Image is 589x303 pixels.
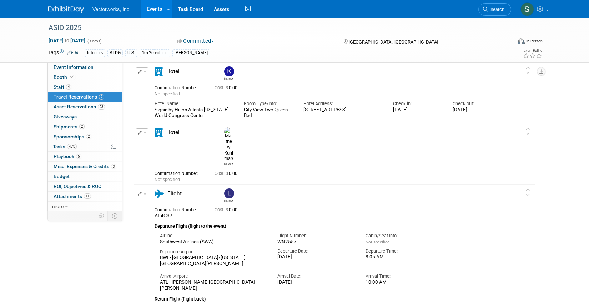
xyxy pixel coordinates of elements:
[87,39,102,44] span: (3 days)
[366,239,389,244] span: Not specified
[52,203,64,209] span: more
[366,254,443,260] div: 8:05 AM
[469,37,543,48] div: Event Format
[155,190,164,198] i: Flight
[54,104,105,110] span: Asset Reservations
[70,75,74,79] i: Booth reservation complete
[84,193,91,199] span: 11
[160,239,267,245] div: Southwest Airlines (SWA)
[95,211,108,221] td: Personalize Event Tab Strip
[224,76,233,80] div: Keith Ragsdale
[85,49,105,57] div: Interiors
[160,233,267,239] div: Airline:
[48,162,122,171] a: Misc. Expenses & Credits3
[48,102,122,112] a: Asset Reservations23
[67,50,79,55] a: Edit
[224,188,234,198] img: Luis Ruiz
[215,85,240,90] span: 0.00
[224,66,234,76] img: Keith Ragsdale
[222,66,235,80] div: Keith Ragsdale
[366,233,443,239] div: Cabin/Seat Info:
[478,3,511,16] a: Search
[366,248,443,254] div: Departure Time:
[48,6,84,13] img: ExhibitDay
[155,169,204,176] div: Confirmation Number:
[520,2,534,16] img: Sarah Angley
[48,72,122,82] a: Booth
[108,211,122,221] td: Toggle Event Tabs
[215,207,240,212] span: 0.00
[48,112,122,122] a: Giveaways
[53,144,77,150] span: Tasks
[54,163,116,169] span: Misc. Expenses & Credits
[393,101,442,107] div: Check-in:
[453,107,502,113] div: [DATE]
[215,85,229,90] span: Cost: $
[140,49,170,57] div: 10x20 exhibit
[277,279,355,286] div: [DATE]
[215,207,229,212] span: Cost: $
[125,49,137,57] div: U.S.
[175,37,217,45] button: Committed
[277,273,355,279] div: Arrival Date:
[54,114,77,120] span: Giveaways
[155,83,204,91] div: Confirmation Number:
[54,64,94,70] span: Event Information
[155,219,502,230] div: Departure Flight (flight to the event)
[366,273,443,279] div: Arrival Time:
[54,94,104,100] span: Travel Reservations
[48,62,122,72] a: Event Information
[79,124,85,129] span: 2
[155,107,233,119] div: Signia by Hilton Atlanta [US_STATE] World Congress Center
[277,248,355,254] div: Departure Date:
[222,188,235,202] div: Luis Ruiz
[215,171,240,176] span: 0.00
[48,82,122,92] a: Staff4
[155,101,233,107] div: Hotel Name:
[155,205,204,213] div: Confirmation Number:
[86,134,91,139] span: 2
[526,39,543,44] div: In-Person
[366,279,443,286] div: 10:00 AM
[76,154,81,159] span: 5
[67,144,77,149] span: 45%
[244,107,293,118] div: City View Two Queen Bed
[111,164,116,169] span: 3
[453,101,502,107] div: Check-out:
[66,84,71,90] span: 4
[526,189,530,196] i: Click and drag to move item
[92,6,131,12] span: Vectorworks, Inc.
[224,198,233,202] div: Luis Ruiz
[46,21,500,34] div: ASID 2025
[167,190,182,197] span: Flight
[155,177,180,182] span: Not specified
[155,292,502,303] div: Return Flight (flight back)
[48,132,122,142] a: Sponsorships2
[54,84,71,90] span: Staff
[48,49,79,57] td: Tags
[54,134,91,140] span: Sponsorships
[64,38,70,44] span: to
[277,233,355,239] div: Flight Number:
[48,182,122,191] a: ROI, Objectives & ROO
[48,142,122,152] a: Tasks45%
[393,107,442,113] div: [DATE]
[349,39,438,45] span: [GEOGRAPHIC_DATA], [GEOGRAPHIC_DATA]
[526,128,530,135] i: Click and drag to move item
[48,152,122,161] a: Playbook5
[166,129,180,136] span: Hotel
[518,38,525,44] img: Format-Inperson.png
[303,107,382,113] div: [STREET_ADDRESS]
[488,7,504,12] span: Search
[48,37,86,44] span: [DATE] [DATE]
[244,101,293,107] div: Room Type/Info:
[277,254,355,260] div: [DATE]
[48,172,122,181] a: Budget
[215,171,229,176] span: Cost: $
[224,127,233,162] img: Matthew Kuhlman
[155,128,163,137] i: Hotel
[224,162,233,166] div: Matthew Kuhlman
[166,68,180,75] span: Hotel
[155,67,163,76] i: Hotel
[48,202,122,211] a: more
